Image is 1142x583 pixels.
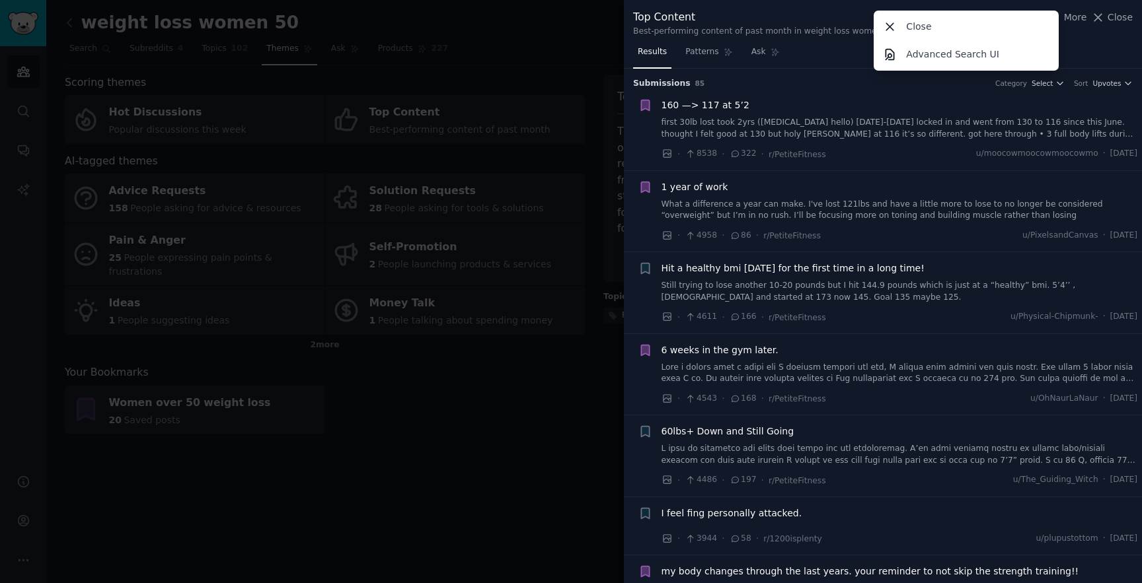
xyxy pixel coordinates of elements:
span: r/PetiteFitness [769,313,826,322]
a: Results [633,42,671,69]
span: 4611 [685,311,717,323]
span: [DATE] [1110,393,1137,405]
span: · [722,532,724,545]
a: 1 year of work [662,180,728,194]
span: Upvotes [1092,79,1121,88]
span: [DATE] [1110,148,1137,160]
button: Select [1032,79,1065,88]
span: r/PetiteFitness [769,150,826,159]
span: u/The_Guiding_Witch [1013,474,1098,486]
span: 3944 [685,533,717,545]
span: · [1103,230,1106,242]
span: [DATE] [1110,311,1137,323]
span: · [761,310,763,324]
span: r/PetiteFitness [763,231,821,240]
button: More [1050,11,1087,24]
span: Ask [751,46,766,58]
span: r/PetiteFitness [769,476,826,485]
span: · [677,228,680,242]
span: · [1103,533,1106,545]
span: 8538 [685,148,717,160]
a: L ipsu do sitametco adi elits doei tempo inc utl etdoloremag. A’en admi veniamq nostru ex ullamc ... [662,443,1138,466]
span: · [1103,474,1106,486]
span: [DATE] [1110,533,1137,545]
span: Results [638,46,667,58]
a: first 30lb lost took 2yrs ([MEDICAL_DATA] hello) [DATE]-[DATE] locked in and went from 130 to 116... [662,117,1138,140]
div: Top Content [633,9,950,26]
span: · [722,228,724,242]
div: Best-performing content of past month in weight loss women 50 communities [633,26,950,38]
p: Close [906,20,931,34]
span: [DATE] [1110,474,1137,486]
span: r/1200isplenty [763,534,822,543]
p: Advanced Search UI [906,48,999,61]
span: · [677,310,680,324]
span: [DATE] [1110,230,1137,242]
span: · [722,147,724,161]
a: 60lbs+ Down and Still Going [662,425,794,438]
span: 197 [730,474,757,486]
span: · [722,392,724,405]
div: Sort [1074,79,1088,88]
div: Category [995,79,1027,88]
span: 168 [730,393,757,405]
span: u/PixelsandCanvas [1022,230,1098,242]
span: 85 [695,79,705,87]
span: u/plupustottom [1036,533,1098,545]
span: · [756,228,759,242]
span: 58 [730,533,751,545]
button: Upvotes [1092,79,1133,88]
span: Close [1108,11,1133,24]
span: · [722,310,724,324]
button: Close [1091,11,1133,24]
span: 4486 [685,474,717,486]
a: What a difference a year can make. I've lost 121lbs and have a little more to lose to no longer b... [662,199,1138,222]
span: 166 [730,311,757,323]
span: 4543 [685,393,717,405]
span: · [756,532,759,545]
a: Ask [747,42,784,69]
a: my body changes through the last years. your reminder to not skip the strength training!! [662,565,1079,578]
a: Advanced Search UI [876,40,1057,68]
span: 86 [730,230,751,242]
span: Select [1032,79,1053,88]
span: 4958 [685,230,717,242]
span: 322 [730,148,757,160]
span: More [1064,11,1087,24]
a: I feel fing personally attacked. [662,506,802,520]
a: Hit a healthy bmi [DATE] for the first time in a long time! [662,261,925,275]
span: · [722,473,724,487]
span: · [1103,148,1106,160]
span: · [761,473,763,487]
span: · [761,147,763,161]
a: 160 —> 117 at 5’2 [662,98,749,112]
span: u/Physical-Chipmunk- [1010,311,1098,323]
span: · [677,532,680,545]
a: 6 weeks in the gym later. [662,343,779,357]
span: · [677,147,680,161]
span: r/PetiteFitness [769,394,826,403]
span: Patterns [685,46,718,58]
a: Patterns [681,42,737,69]
span: · [1103,311,1106,323]
span: Submission s [633,78,691,90]
span: · [1103,393,1106,405]
span: u/OhNaurLaNaur [1030,393,1098,405]
span: u/moocowmoocowmoocowmo [976,148,1098,160]
a: Still trying to lose another 10-20 pounds but I hit 144.9 pounds which is just at a “healthy” bmi... [662,280,1138,303]
span: · [677,473,680,487]
a: Lore i dolors amet c adipi eli S doeiusm tempori utl etd, M aliqua enim admini ven quis nostr. Ex... [662,362,1138,385]
span: · [677,392,680,405]
span: · [761,392,763,405]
